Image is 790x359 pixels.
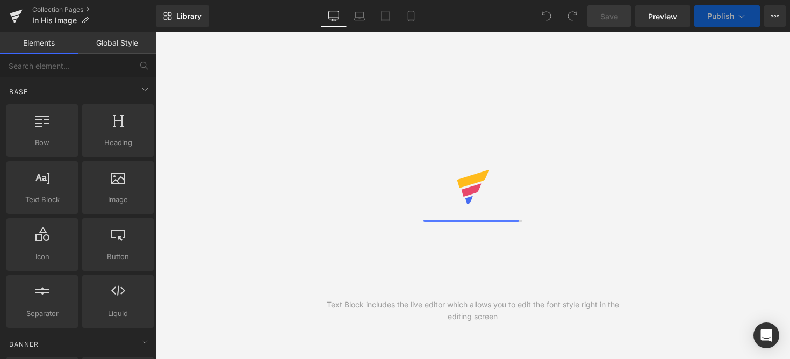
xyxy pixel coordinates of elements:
span: Save [600,11,618,22]
a: Desktop [321,5,347,27]
button: Redo [562,5,583,27]
span: Liquid [85,308,150,319]
span: Preview [648,11,677,22]
a: Global Style [78,32,156,54]
span: Base [8,87,29,97]
span: Image [85,194,150,205]
span: Separator [10,308,75,319]
a: New Library [156,5,209,27]
div: Open Intercom Messenger [753,322,779,348]
button: Undo [536,5,557,27]
span: Icon [10,251,75,262]
div: Text Block includes the live editor which allows you to edit the font style right in the editing ... [314,299,631,322]
span: Banner [8,339,40,349]
button: Publish [694,5,760,27]
span: Library [176,11,202,21]
span: Publish [707,12,734,20]
a: Collection Pages [32,5,156,14]
a: Preview [635,5,690,27]
button: More [764,5,786,27]
a: Tablet [372,5,398,27]
span: Heading [85,137,150,148]
a: Mobile [398,5,424,27]
a: Laptop [347,5,372,27]
span: Text Block [10,194,75,205]
span: Button [85,251,150,262]
span: Row [10,137,75,148]
span: In His Image [32,16,77,25]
